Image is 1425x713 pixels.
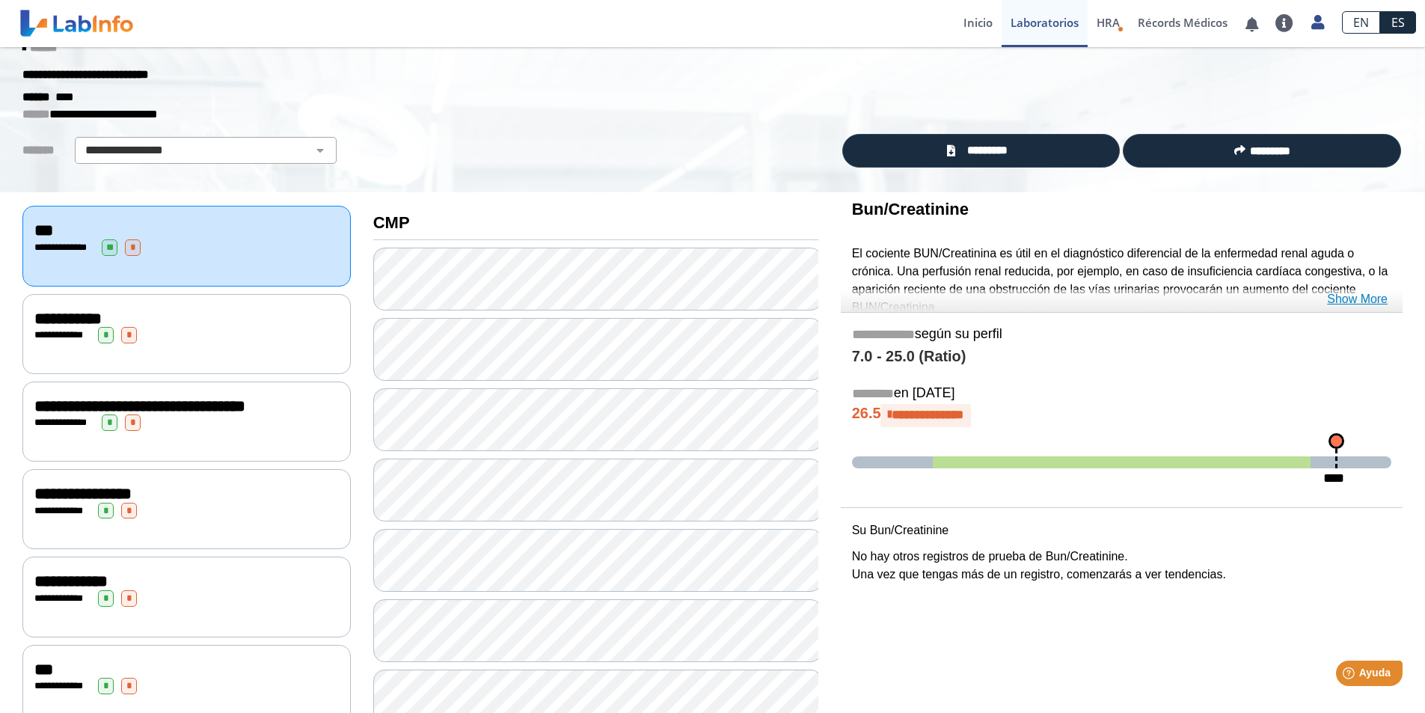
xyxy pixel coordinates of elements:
[852,521,1391,539] p: Su Bun/Creatinine
[852,348,1391,366] h4: 7.0 - 25.0 (Ratio)
[1342,11,1380,34] a: EN
[1097,15,1120,30] span: HRA
[852,385,1391,403] h5: en [DATE]
[852,326,1391,343] h5: según su perfil
[1380,11,1416,34] a: ES
[373,213,410,232] b: CMP
[852,245,1391,316] p: El cociente BUN/Creatinina es útil en el diagnóstico diferencial de la enfermedad renal aguda o c...
[1292,655,1409,697] iframe: Help widget launcher
[1327,290,1388,308] a: Show More
[852,200,969,218] b: Bun/Creatinine
[852,548,1391,584] p: No hay otros registros de prueba de Bun/Creatinine. Una vez que tengas más de un registro, comenz...
[852,404,1391,426] h4: 26.5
